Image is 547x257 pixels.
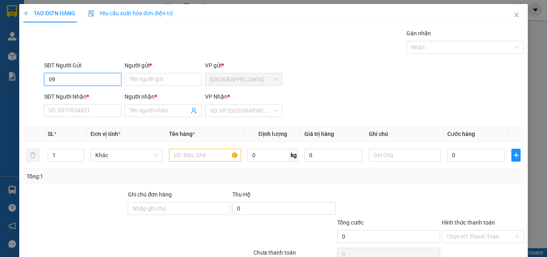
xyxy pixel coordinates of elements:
input: VD: Bàn, Ghế [169,149,241,162]
span: SL [48,131,54,137]
th: Ghi chú [366,126,444,142]
span: Ninh Hòa [210,73,278,85]
div: Tổng: 1 [26,172,212,181]
img: icon [88,10,95,17]
span: up [77,150,82,155]
span: Thu Hộ [232,191,251,198]
span: Decrease Value [75,155,84,161]
span: Đơn vị tính [90,131,121,137]
span: Cước hàng [447,131,475,137]
span: user-add [191,107,197,114]
span: close [513,12,520,18]
input: Ghi Chú [369,149,441,162]
span: Định lượng [258,131,287,137]
label: Ghi chú đơn hàng [128,191,172,198]
div: SĐT Người Nhận [44,92,121,101]
span: plus [23,10,29,16]
span: Tổng cước [337,219,364,226]
span: Khác [95,149,158,161]
span: Yêu cầu xuất hóa đơn điện tử [88,10,173,16]
span: plus [512,152,520,158]
button: delete [26,149,39,162]
button: Close [505,4,528,26]
span: kg [290,149,298,162]
input: 0 [304,149,362,162]
span: Tên hàng [169,131,195,137]
span: VP Nhận [205,93,227,100]
input: Ghi chú đơn hàng [128,202,231,215]
span: Giá trị hàng [304,131,334,137]
div: VP gửi [205,61,282,70]
div: Người gửi [125,61,202,70]
div: SĐT Người Gửi [44,61,121,70]
label: Hình thức thanh toán [442,219,495,226]
button: plus [511,149,521,162]
span: Increase Value [75,149,84,155]
span: down [77,156,82,161]
div: Người nhận [125,92,202,101]
label: Gán nhãn [406,30,431,36]
span: TẠO ĐƠN HÀNG [23,10,75,16]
